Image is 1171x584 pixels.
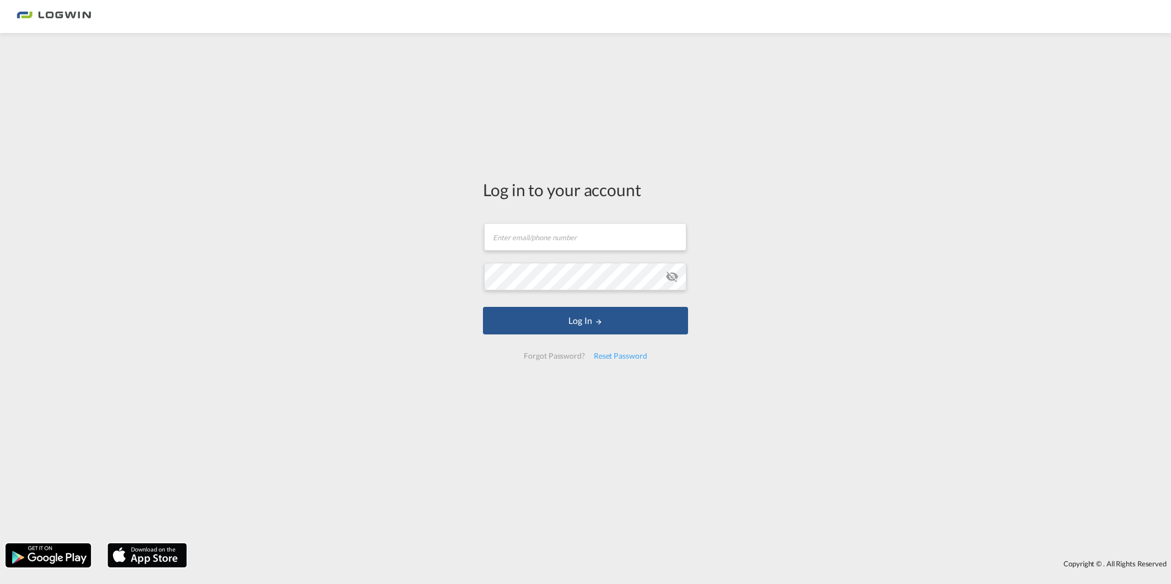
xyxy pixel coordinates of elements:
input: Enter email/phone number [484,223,686,251]
img: google.png [4,542,92,569]
button: LOGIN [483,307,688,334]
img: 2761ae10d95411efa20a1f5e0282d2d7.png [17,4,91,29]
img: apple.png [106,542,188,569]
div: Reset Password [589,346,652,366]
md-icon: icon-eye-off [665,270,679,283]
div: Forgot Password? [519,346,589,366]
div: Copyright © . All Rights Reserved [192,554,1171,573]
div: Log in to your account [483,178,688,201]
